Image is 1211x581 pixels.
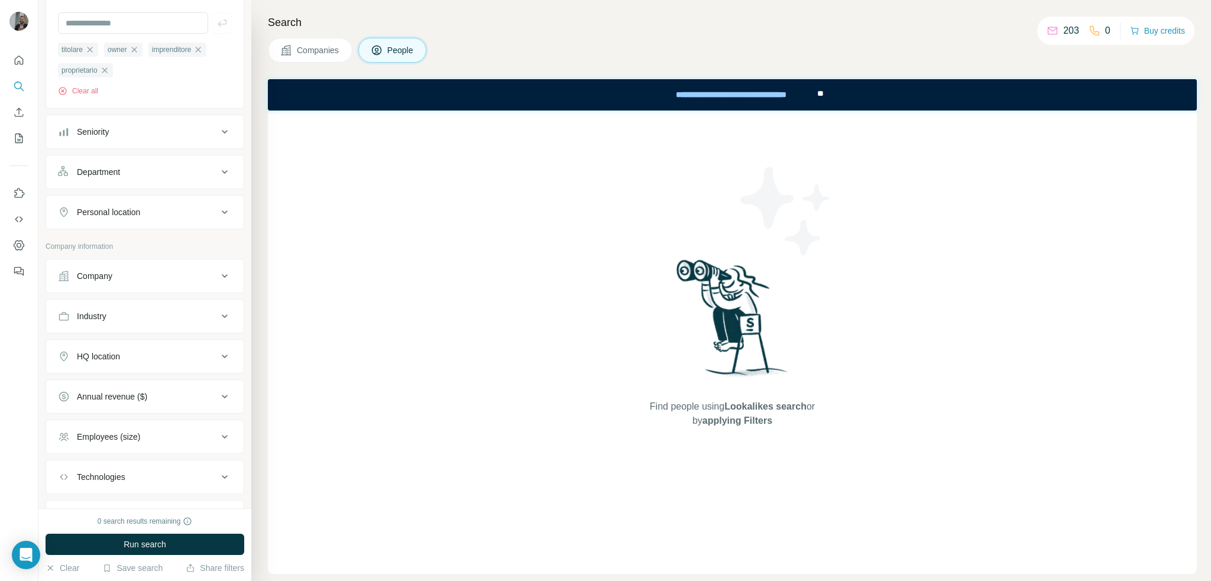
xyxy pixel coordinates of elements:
button: Feedback [9,261,28,282]
span: Find people using or by [637,400,827,428]
iframe: Banner [268,79,1197,111]
span: People [387,44,415,56]
button: My lists [9,128,28,149]
button: Industry [46,302,244,330]
button: Use Surfe API [9,209,28,230]
p: Company information [46,241,244,252]
button: Quick start [9,50,28,71]
button: Dashboard [9,235,28,256]
button: Search [9,76,28,97]
button: Use Surfe on LinkedIn [9,183,28,204]
div: Company [77,270,112,282]
button: Clear [46,562,79,574]
img: Surfe Illustration - Stars [733,158,839,264]
div: Open Intercom Messenger [12,541,40,569]
div: 0 search results remaining [98,516,193,527]
span: Companies [297,44,340,56]
div: Seniority [77,126,109,138]
h4: Search [268,14,1197,31]
span: Lookalikes search [724,401,807,411]
div: Annual revenue ($) [77,391,147,403]
button: Enrich CSV [9,102,28,123]
div: Industry [77,310,106,322]
button: Seniority [46,118,244,146]
button: Buy credits [1130,22,1185,39]
button: Department [46,158,244,186]
div: Technologies [77,471,125,483]
button: HQ location [46,342,244,371]
div: Department [77,166,120,178]
button: Keywords [46,503,244,531]
button: Save search [102,562,163,574]
p: 203 [1063,24,1079,38]
button: Run search [46,534,244,555]
button: Annual revenue ($) [46,382,244,411]
button: Employees (size) [46,423,244,451]
span: Run search [124,538,166,550]
span: applying Filters [702,416,772,426]
img: Surfe Illustration - Woman searching with binoculars [671,257,794,388]
button: Technologies [46,463,244,491]
button: Share filters [186,562,244,574]
button: Company [46,262,244,290]
button: Clear all [58,86,98,96]
span: titolare [61,44,83,55]
div: Employees (size) [77,431,140,443]
img: Avatar [9,12,28,31]
div: HQ location [77,350,120,362]
div: Personal location [77,206,140,218]
span: owner [108,44,127,55]
span: imprenditore [152,44,192,55]
button: Personal location [46,198,244,226]
p: 0 [1105,24,1110,38]
span: proprietario [61,65,98,76]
